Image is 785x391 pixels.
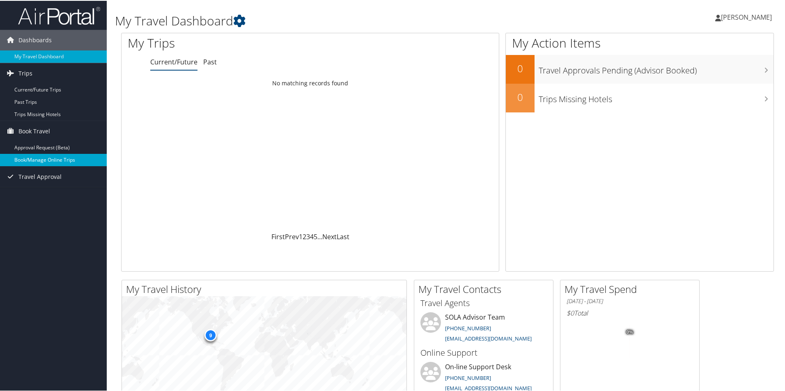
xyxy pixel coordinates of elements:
[18,29,52,50] span: Dashboards
[285,231,299,240] a: Prev
[506,34,774,51] h1: My Action Items
[322,231,337,240] a: Next
[539,60,774,75] h3: Travel Approvals Pending (Advisor Booked)
[445,334,532,341] a: [EMAIL_ADDRESS][DOMAIN_NAME]
[567,308,693,317] h6: Total
[420,346,547,358] h3: Online Support
[445,384,532,391] a: [EMAIL_ADDRESS][DOMAIN_NAME]
[445,324,491,331] a: [PHONE_NUMBER]
[627,329,633,334] tspan: 0%
[18,120,50,141] span: Book Travel
[567,297,693,304] h6: [DATE] - [DATE]
[416,311,551,345] li: SOLA Advisor Team
[420,297,547,308] h3: Travel Agents
[18,166,62,186] span: Travel Approval
[314,231,317,240] a: 5
[317,231,322,240] span: …
[18,62,32,83] span: Trips
[306,231,310,240] a: 3
[715,4,780,29] a: [PERSON_NAME]
[122,75,499,90] td: No matching records found
[126,281,406,295] h2: My Travel History
[18,5,100,25] img: airportal-logo.png
[506,83,774,112] a: 0Trips Missing Hotels
[721,12,772,21] span: [PERSON_NAME]
[567,308,574,317] span: $0
[506,89,535,103] h2: 0
[337,231,349,240] a: Last
[128,34,335,51] h1: My Trips
[445,373,491,381] a: [PHONE_NUMBER]
[271,231,285,240] a: First
[418,281,553,295] h2: My Travel Contacts
[299,231,303,240] a: 1
[203,57,217,66] a: Past
[115,11,558,29] h1: My Travel Dashboard
[303,231,306,240] a: 2
[204,328,217,341] div: 9
[565,281,699,295] h2: My Travel Spend
[150,57,197,66] a: Current/Future
[506,61,535,75] h2: 0
[310,231,314,240] a: 4
[539,89,774,104] h3: Trips Missing Hotels
[506,54,774,83] a: 0Travel Approvals Pending (Advisor Booked)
